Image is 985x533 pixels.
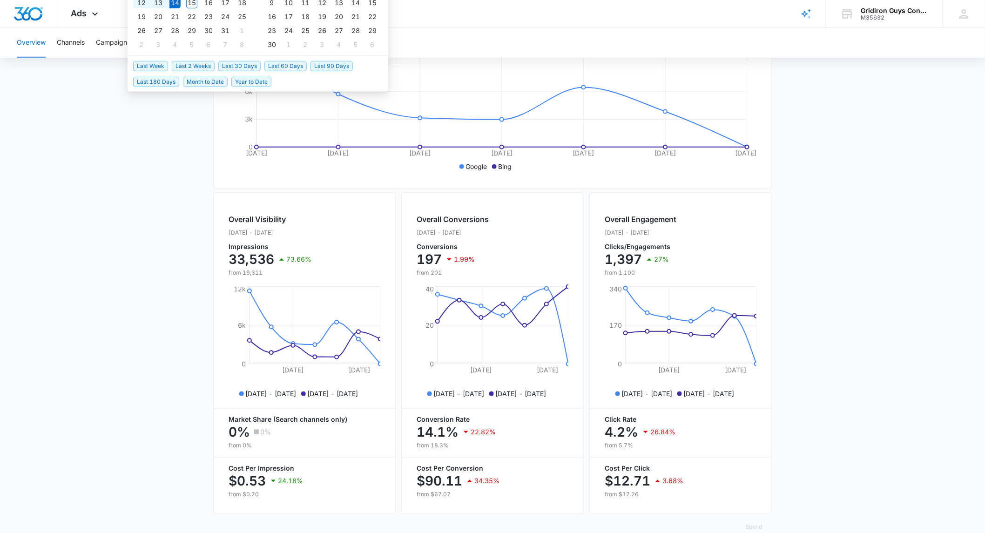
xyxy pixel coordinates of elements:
[605,252,642,267] p: 1,397
[229,441,380,450] p: from 0%
[133,24,150,38] td: 2025-10-26
[234,24,250,38] td: 2025-11-01
[229,490,380,499] p: from $0.70
[364,24,381,38] td: 2025-11-29
[605,425,638,439] p: 4.2%
[367,11,378,22] div: 22
[417,229,489,237] p: [DATE] - [DATE]
[229,473,266,488] p: $0.53
[314,38,331,52] td: 2025-12-03
[186,39,197,50] div: 5
[183,10,200,24] td: 2025-10-22
[169,39,181,50] div: 4
[417,465,568,472] p: Cost Per Conversion
[236,39,248,50] div: 8
[297,24,314,38] td: 2025-11-25
[186,11,197,22] div: 22
[417,425,459,439] p: 14.1%
[167,38,183,52] td: 2025-11-04
[466,162,487,171] p: Google
[133,38,150,52] td: 2025-11-02
[266,11,277,22] div: 16
[350,25,361,36] div: 28
[297,38,314,52] td: 2025-12-02
[218,61,261,71] span: Last 30 Days
[496,389,546,398] p: [DATE] - [DATE]
[434,389,485,398] p: [DATE] - [DATE]
[150,38,167,52] td: 2025-11-03
[537,366,558,374] tspan: [DATE]
[203,11,214,22] div: 23
[499,162,512,171] p: Bing
[260,429,271,435] p: 0%
[300,25,311,36] div: 25
[280,10,297,24] td: 2025-11-17
[229,425,250,439] p: 0%
[283,366,304,374] tspan: [DATE]
[409,149,431,157] tspan: [DATE]
[605,229,676,237] p: [DATE] - [DATE]
[454,256,475,263] p: 1.99%
[417,269,489,277] p: from 201
[150,10,167,24] td: 2025-10-20
[609,285,622,293] tspan: 340
[425,285,434,293] tspan: 40
[861,7,929,14] div: account name
[249,143,253,151] tspan: 0
[861,14,929,21] div: account id
[183,38,200,52] td: 2025-11-05
[347,38,364,52] td: 2025-12-05
[618,360,622,368] tspan: 0
[136,11,147,22] div: 19
[203,25,214,36] div: 30
[659,366,680,374] tspan: [DATE]
[133,77,179,87] span: Last 180 Days
[333,11,344,22] div: 20
[417,473,462,488] p: $90.11
[654,256,669,263] p: 27%
[220,39,231,50] div: 7
[203,39,214,50] div: 6
[229,229,311,237] p: [DATE] - [DATE]
[217,24,234,38] td: 2025-10-31
[317,25,328,36] div: 26
[217,38,234,52] td: 2025-11-07
[283,39,294,50] div: 1
[280,38,297,52] td: 2025-12-01
[150,24,167,38] td: 2025-10-27
[283,25,294,36] div: 24
[605,269,676,277] p: from 1,100
[684,389,735,398] p: [DATE] - [DATE]
[333,39,344,50] div: 4
[169,25,181,36] div: 28
[417,490,568,499] p: from $67.07
[245,88,253,95] tspan: 6k
[133,61,168,71] span: Last Week
[471,429,496,435] p: 22.82%
[17,28,46,58] button: Overview
[264,61,307,71] span: Last 60 Days
[200,38,217,52] td: 2025-11-06
[266,39,277,50] div: 30
[662,478,683,484] p: 3.68%
[308,389,358,398] p: [DATE] - [DATE]
[350,39,361,50] div: 5
[263,38,280,52] td: 2025-11-30
[417,252,442,267] p: 197
[238,321,246,329] tspan: 6k
[183,24,200,38] td: 2025-10-29
[229,252,274,267] p: 33,536
[133,10,150,24] td: 2025-10-19
[331,10,347,24] td: 2025-11-20
[310,61,353,71] span: Last 90 Days
[57,28,85,58] button: Channels
[314,10,331,24] td: 2025-11-19
[573,149,594,157] tspan: [DATE]
[417,441,568,450] p: from 18.3%
[236,25,248,36] div: 1
[605,243,676,250] p: Clicks/Engagements
[167,24,183,38] td: 2025-10-28
[735,149,756,157] tspan: [DATE]
[136,25,147,36] div: 26
[183,77,228,87] span: Month to Date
